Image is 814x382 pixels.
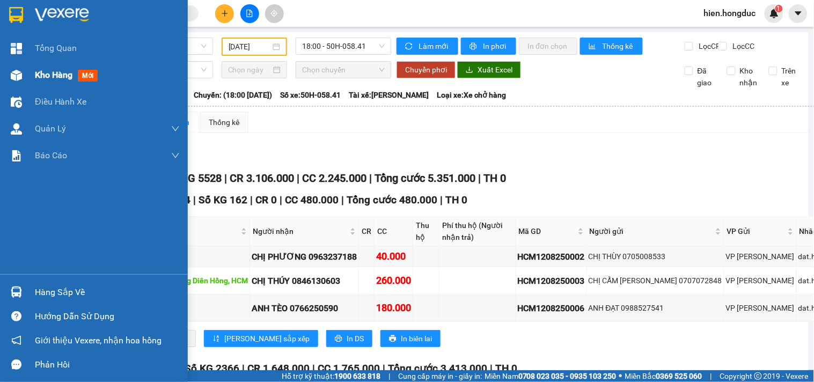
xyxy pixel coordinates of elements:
[334,372,380,380] strong: 1900 633 818
[729,40,757,52] span: Lọc CC
[270,10,278,17] span: aim
[302,62,385,78] span: Chọn chuyến
[724,295,797,322] td: VP Hồ Chí Minh
[102,56,117,67] span: TC:
[199,194,247,206] span: Số KG 162
[710,370,712,382] span: |
[457,61,521,78] button: downloadXuất Excel
[9,7,23,23] img: logo-vxr
[246,10,253,17] span: file-add
[516,246,587,267] td: HCM1208250002
[35,122,66,135] span: Quản Lý
[478,64,512,76] span: Xuất Excel
[253,225,348,237] span: Người nhận
[754,372,762,380] span: copyright
[11,43,22,54] img: dashboard-icon
[224,333,310,344] span: [PERSON_NAME] sắp xếp
[11,70,22,81] img: warehouse-icon
[602,40,634,52] span: Thống kê
[736,65,762,89] span: Kho nhận
[398,370,482,382] span: Cung cấp máy in - giấy in:
[490,362,493,374] span: |
[9,22,95,48] div: CHỊ [PERSON_NAME]
[252,274,357,288] div: CHỊ THÚY 0846130603
[519,225,576,237] span: Mã GD
[204,330,318,347] button: sort-ascending[PERSON_NAME] sắp xếp
[376,273,411,288] div: 260.000
[229,41,271,53] input: 12/08/2025
[35,149,67,162] span: Báo cáo
[401,333,432,344] span: In biên lai
[102,22,258,35] div: CHỊ [PERSON_NAME]
[445,194,467,206] span: TH 0
[335,335,342,343] span: printer
[247,362,310,374] span: CR 1.648.000
[78,70,98,82] span: mới
[483,40,508,52] span: In phơi
[347,194,437,206] span: Tổng cước 480.000
[693,65,719,89] span: Đã giao
[405,42,414,51] span: sync
[252,250,357,263] div: CHỊ PHƯƠNG 0963237188
[589,302,722,314] div: ANH ĐẠT 0988527541
[516,295,587,322] td: HCM1208250006
[326,330,372,347] button: printerIn DS
[589,275,722,286] div: CHỊ CẨM [PERSON_NAME] 0707072848
[215,4,234,23] button: plus
[419,40,450,52] span: Làm mới
[518,302,585,315] div: HCM1208250006
[518,250,585,263] div: HCM1208250002
[518,274,585,288] div: HCM1208250003
[726,302,795,314] div: VP [PERSON_NAME]
[102,50,258,106] span: 44/1/9 BÌNH HÒA 24,[GEOGRAPHIC_DATA]
[297,172,299,185] span: |
[11,97,22,108] img: warehouse-icon
[35,95,87,108] span: Điều hành xe
[312,362,315,374] span: |
[397,61,456,78] button: Chuyển phơi
[769,9,779,18] img: icon-new-feature
[437,89,506,101] span: Loại xe: Xe chở hàng
[383,362,385,374] span: |
[347,333,364,344] span: In DS
[619,374,622,378] span: ⚪️
[495,362,517,374] span: TH 0
[265,4,284,23] button: aim
[478,172,481,185] span: |
[224,172,227,185] span: |
[376,300,411,315] div: 180.000
[11,286,22,298] img: warehouse-icon
[589,42,598,51] span: bar-chart
[695,40,723,52] span: Lọc CR
[35,357,180,373] div: Phản hồi
[9,9,95,22] div: VP Đắk Lắk
[470,42,479,51] span: printer
[11,123,22,135] img: warehouse-icon
[397,38,458,55] button: syncLàm mới
[789,4,808,23] button: caret-down
[166,172,222,185] span: Số KG 5528
[252,302,357,315] div: ANH TÈO 0766250590
[35,284,180,300] div: Hàng sắp về
[778,65,803,89] span: Trên xe
[590,225,713,237] span: Người gửi
[777,5,781,12] span: 1
[485,370,617,382] span: Miền Nam
[240,4,259,23] button: file-add
[185,362,239,374] span: Số KG 2366
[11,150,22,161] img: solution-icon
[519,38,577,55] button: In đơn chọn
[440,194,443,206] span: |
[726,275,795,286] div: VP [PERSON_NAME]
[349,89,429,101] span: Tài xế: [PERSON_NAME]
[9,10,26,21] span: Gửi:
[413,217,439,246] th: Thu hộ
[369,172,372,185] span: |
[221,10,229,17] span: plus
[724,246,797,267] td: VP Hồ Chí Minh
[727,225,786,237] span: VP Gửi
[193,194,196,206] span: |
[302,38,385,54] span: 18:00 - 50H-058.41
[11,335,21,346] span: notification
[194,89,272,101] span: Chuyến: (18:00 [DATE])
